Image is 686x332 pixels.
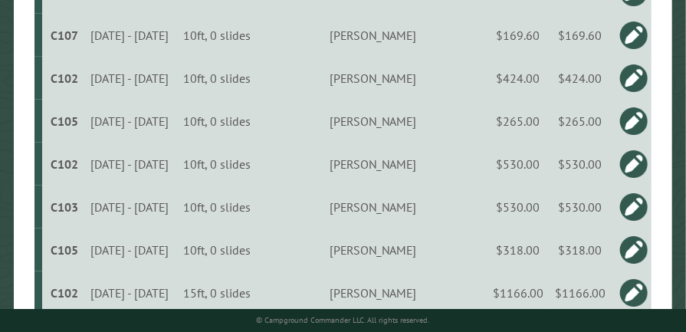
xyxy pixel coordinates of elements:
[549,143,612,186] td: $530.00
[176,100,258,143] td: 10ft, 0 slides
[176,228,258,271] td: 10ft, 0 slides
[258,57,487,100] td: [PERSON_NAME]
[85,285,174,301] div: [DATE] - [DATE]
[258,271,487,314] td: [PERSON_NAME]
[258,100,487,143] td: [PERSON_NAME]
[487,57,549,100] td: $424.00
[487,186,549,228] td: $530.00
[85,242,174,258] div: [DATE] - [DATE]
[549,57,612,100] td: $424.00
[258,186,487,228] td: [PERSON_NAME]
[176,57,258,100] td: 10ft, 0 slides
[487,271,549,314] td: $1166.00
[257,315,430,325] small: © Campground Commander LLC. All rights reserved.
[549,186,612,228] td: $530.00
[85,71,174,86] div: [DATE] - [DATE]
[48,28,80,43] div: C107
[258,14,487,57] td: [PERSON_NAME]
[258,228,487,271] td: [PERSON_NAME]
[85,28,174,43] div: [DATE] - [DATE]
[549,100,612,143] td: $265.00
[48,242,80,258] div: C105
[549,228,612,271] td: $318.00
[176,271,258,314] td: 15ft, 0 slides
[487,100,549,143] td: $265.00
[487,228,549,271] td: $318.00
[176,186,258,228] td: 10ft, 0 slides
[85,113,174,129] div: [DATE] - [DATE]
[48,113,80,129] div: C105
[85,199,174,215] div: [DATE] - [DATE]
[85,156,174,172] div: [DATE] - [DATE]
[48,285,80,301] div: C102
[487,14,549,57] td: $169.60
[487,143,549,186] td: $530.00
[48,156,80,172] div: C102
[549,271,612,314] td: $1166.00
[258,143,487,186] td: [PERSON_NAME]
[48,199,80,215] div: C103
[176,143,258,186] td: 10ft, 0 slides
[176,14,258,57] td: 10ft, 0 slides
[549,14,612,57] td: $169.60
[48,71,80,86] div: C102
